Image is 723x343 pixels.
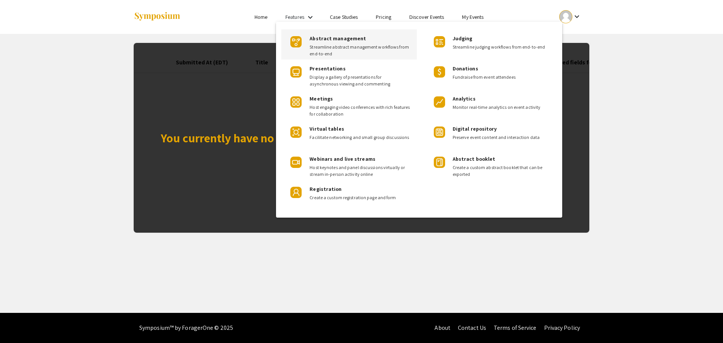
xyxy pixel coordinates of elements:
span: Presentations [310,65,345,72]
span: Monitor real-time analytics on event activity [453,104,551,111]
img: Product Icon [434,96,445,108]
span: Webinars and live streams [310,155,375,162]
span: Meetings [310,95,333,102]
span: Display a gallery of presentations for asynchronous viewing and commenting [310,74,411,87]
span: Streamline judging workflows from end-to-end [453,44,551,50]
span: Analytics [453,95,476,102]
img: Product Icon [290,187,302,198]
img: Product Icon [290,66,302,78]
span: Abstract booklet [453,155,496,162]
span: Preserve event content and interaction data [453,134,551,141]
span: Host keynotes and panel discussions virtually or stream in-person activity online [310,164,411,178]
span: Digital repository [453,125,497,132]
img: Product Icon [290,36,302,47]
span: Donations [453,65,478,72]
img: Product Icon [290,127,302,138]
span: Registration [310,186,342,192]
img: Product Icon [434,157,445,168]
span: Facilitate networking and small group discussions [310,134,411,141]
span: Judging [453,35,473,42]
span: Create a custom abstract booklet that can be exported [453,164,551,178]
img: Product Icon [434,127,445,138]
img: Product Icon [434,66,445,78]
span: Fundraise from event attendees [453,74,551,81]
span: Abstract management [310,35,366,42]
span: Streamline abstract management workflows from end-to-end [310,44,411,57]
img: Product Icon [290,96,302,108]
img: Product Icon [290,157,302,168]
img: Product Icon [434,36,445,47]
span: Virtual tables [310,125,344,132]
span: Create a custom registration page and form [310,194,411,201]
span: Host engaging video conferences with rich features for collaboration [310,104,411,117]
